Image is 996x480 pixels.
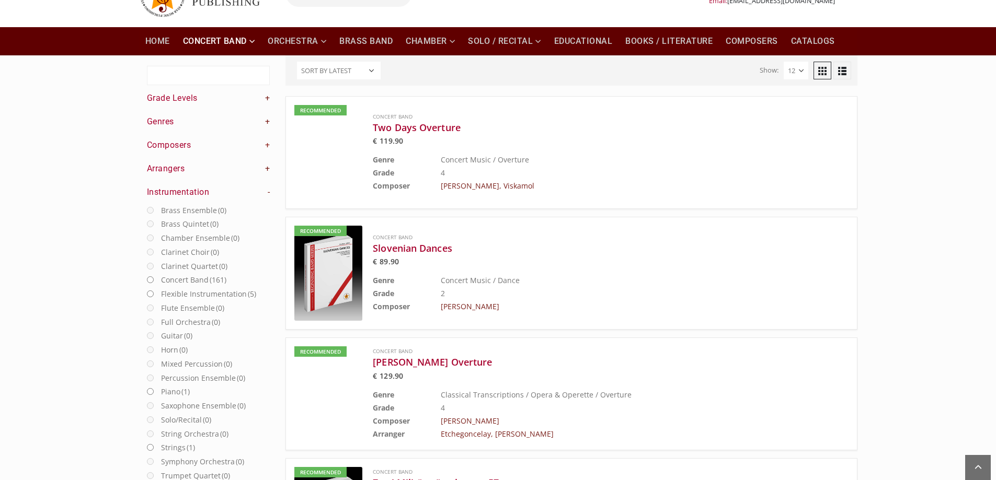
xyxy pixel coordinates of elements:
td: 4 [441,166,796,179]
bdi: 119.90 [373,136,403,146]
b: Genre [373,390,394,400]
b: Grade [373,288,394,298]
b: Arranger [373,429,405,439]
div: Recommended [294,105,347,115]
span: (0) [224,359,232,369]
div: Recommended [294,226,347,236]
span: (0) [211,247,219,257]
label: Brass Ensemble [161,204,226,217]
a: Recommended [294,346,362,441]
a: - [268,186,270,198]
bdi: 129.90 [373,371,403,381]
label: Strings [161,441,195,454]
a: [PERSON_NAME] [441,416,499,426]
a: Two Days Overture [373,121,796,134]
a: Concert Band [373,347,413,355]
label: Percussion Ensemble [161,371,245,384]
div: Recommended [294,467,347,477]
label: Clarinet Choir [161,245,219,259]
span: (0) [220,429,228,439]
h4: Genres [147,116,270,127]
label: Clarinet Quartet [161,260,227,273]
span: (0) [231,233,239,243]
h4: Arrangers [147,163,270,174]
label: Symphony Orchestra [161,455,244,468]
td: Concert Music / Overture [441,153,796,166]
a: [PERSON_NAME], Viskamol [441,181,534,191]
a: + [265,116,270,127]
a: Recommended [294,105,362,200]
a: + [265,92,270,104]
a: Concert Band [373,468,413,475]
label: Flute Ensemble [161,301,224,314]
span: (0) [218,205,226,215]
td: 4 [441,401,796,414]
label: Guitar [161,329,192,342]
b: Grade [373,403,394,413]
span: (0) [237,373,245,383]
span: € [373,371,377,381]
a: Catalogs [785,27,841,55]
h4: Composers [147,139,270,151]
span: (0) [216,303,224,313]
div: Recommended [294,346,347,357]
a: Composers [719,27,784,55]
b: Grade [373,168,394,178]
b: Genre [373,155,394,165]
span: (0) [212,317,220,327]
a: + [265,139,270,151]
span: (1) [181,387,190,396]
h4: Grade Levels [147,92,270,104]
span: € [373,256,377,266]
span: (161) [210,275,226,285]
span: (0) [237,401,246,411]
b: Composer [373,416,410,426]
a: Concert Band [373,113,413,120]
label: Flexible Instrumentation [161,287,256,300]
a: Etchegoncelay, [PERSON_NAME] [441,429,554,439]
a: Chamber [399,27,461,55]
a: Grid View [814,62,831,79]
b: Genre [373,275,394,285]
label: Horn [161,343,188,356]
span: (0) [184,331,192,341]
span: (0) [210,219,219,229]
span: € [373,136,377,146]
a: Concert Band [177,27,261,55]
a: Solo / Recital [462,27,547,55]
label: Brass Quintet [161,217,219,230]
h4: Instrumentation [147,186,270,198]
a: Recommended [294,226,362,321]
bdi: 89.90 [373,256,398,266]
a: Slovenian Dances [373,242,796,254]
a: Home [139,27,176,55]
span: (5) [248,289,256,299]
a: [PERSON_NAME] [441,301,499,311]
span: (1) [187,442,195,452]
b: Composer [373,181,410,191]
a: List View [833,62,851,79]
span: (0) [236,456,244,466]
b: Composer [373,301,410,311]
a: [PERSON_NAME] Overture [373,356,796,368]
select: Shop order [297,62,381,79]
td: 2 [441,287,796,300]
a: Educational [548,27,619,55]
span: (0) [219,261,227,271]
label: Mixed Percussion [161,357,232,370]
a: Orchestra [261,27,333,55]
span: (0) [203,415,211,425]
td: Classical Transcriptions / Opera & Operette / Overture [441,388,796,401]
a: Concert Band [373,233,413,241]
label: Saxophone Ensemble [161,399,246,412]
label: Concert Band [161,273,226,286]
label: Full Orchestra [161,315,220,329]
label: String Orchestra [161,427,228,440]
label: Chamber Ensemble [161,231,239,244]
a: Books / Literature [619,27,719,55]
span: (0) [179,345,188,355]
label: Piano [161,385,190,398]
td: Concert Music / Dance [441,274,796,287]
